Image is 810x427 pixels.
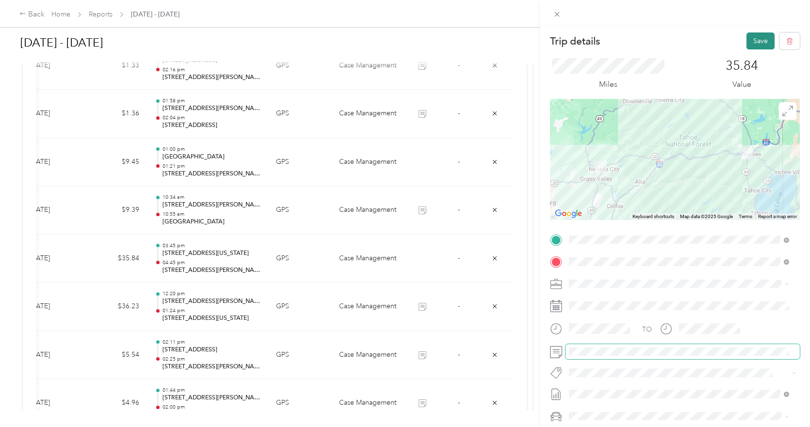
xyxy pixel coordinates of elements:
[680,214,733,219] span: Map data ©2025 Google
[758,214,797,219] a: Report a map error
[746,32,775,49] button: Save
[632,213,674,220] button: Keyboard shortcuts
[726,58,758,74] p: 35.84
[550,34,600,48] p: Trip details
[732,79,751,91] p: Value
[739,214,752,219] a: Terms (opens in new tab)
[552,207,584,220] img: Google
[599,79,617,91] p: Miles
[756,373,810,427] iframe: Everlance-gr Chat Button Frame
[642,324,652,334] div: TO
[552,207,584,220] a: Open this area in Google Maps (opens a new window)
